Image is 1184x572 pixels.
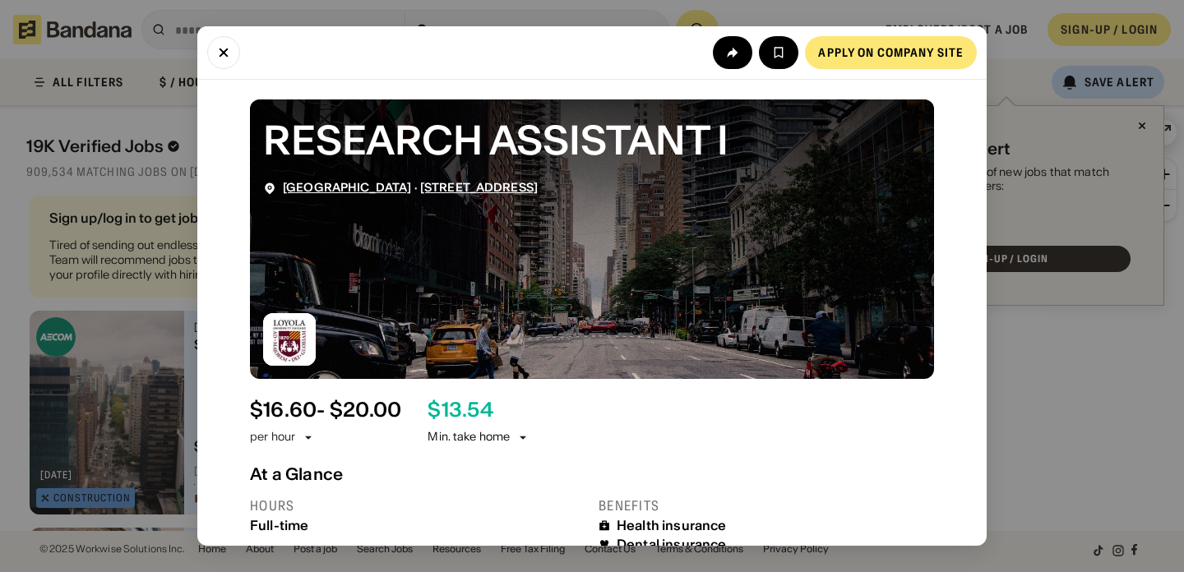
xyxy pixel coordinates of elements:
[207,36,240,69] button: Close
[250,399,401,422] div: $ 16.60 - $20.00
[263,113,921,168] div: RESEARCH ASSISTANT I
[617,537,727,552] div: Dental insurance
[428,399,493,422] div: $ 13.54
[250,429,295,445] div: per hour
[420,180,538,195] a: [STREET_ADDRESS]
[818,47,964,58] div: Apply on company site
[428,429,530,445] div: Min. take home
[599,497,934,514] div: Benefits
[250,518,585,533] div: Full-time
[283,181,538,195] div: ·
[263,313,316,366] img: Loyola University Chicago logo
[250,464,934,484] div: At a Glance
[617,518,727,533] div: Health insurance
[250,497,585,514] div: Hours
[283,180,411,195] a: [GEOGRAPHIC_DATA]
